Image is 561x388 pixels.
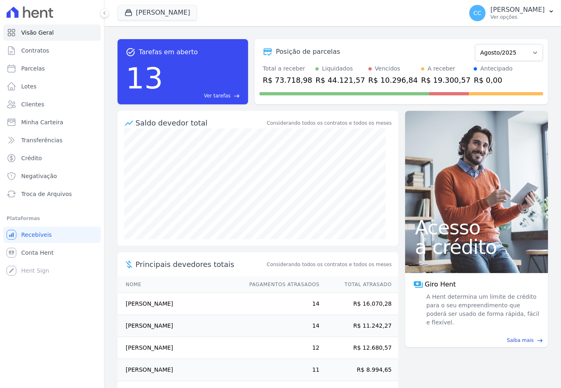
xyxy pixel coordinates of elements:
span: Recebíveis [21,231,52,239]
a: Minha Carteira [3,114,101,130]
a: Ver tarefas east [166,92,240,99]
th: Nome [118,276,242,293]
a: Visão Geral [3,24,101,41]
span: Tarefas em aberto [139,47,198,57]
td: R$ 11.242,27 [320,315,398,337]
button: CC [PERSON_NAME] Ver opções [463,2,561,24]
a: Clientes [3,96,101,112]
div: Plataformas [7,214,98,223]
div: R$ 10.296,84 [368,75,418,86]
a: Parcelas [3,60,101,77]
span: Negativação [21,172,57,180]
a: Contratos [3,42,101,59]
td: R$ 12.680,57 [320,337,398,359]
div: 13 [126,57,163,99]
span: Minha Carteira [21,118,63,126]
span: Lotes [21,82,37,90]
div: Posição de parcelas [276,47,340,57]
button: [PERSON_NAME] [118,5,197,20]
span: Ver tarefas [204,92,231,99]
div: R$ 0,00 [474,75,512,86]
div: Antecipado [480,64,512,73]
td: [PERSON_NAME] [118,337,242,359]
div: A receber [428,64,455,73]
span: Contratos [21,46,49,55]
div: R$ 19.300,57 [421,75,470,86]
span: Clientes [21,100,44,108]
div: Considerando todos os contratos e todos os meses [267,119,392,127]
a: Troca de Arquivos [3,186,101,202]
span: Acesso [415,218,538,237]
a: Transferências [3,132,101,148]
td: 14 [242,293,320,315]
td: [PERSON_NAME] [118,359,242,381]
div: Saldo devedor total [135,117,265,128]
span: east [537,337,543,344]
span: CC [473,10,481,16]
div: R$ 44.121,57 [315,75,365,86]
td: 12 [242,337,320,359]
div: Total a receber [263,64,312,73]
span: A Hent determina um limite de crédito para o seu empreendimento que poderá ser usado de forma ráp... [425,293,540,327]
span: Crédito [21,154,42,162]
span: Transferências [21,136,62,144]
span: Visão Geral [21,29,54,37]
span: Giro Hent [425,280,456,289]
p: [PERSON_NAME] [490,6,545,14]
span: Conta Hent [21,249,53,257]
p: Ver opções [490,14,545,20]
span: a crédito [415,237,538,257]
a: Lotes [3,78,101,95]
a: Saiba mais east [410,337,543,344]
a: Conta Hent [3,245,101,261]
div: Vencidos [375,64,400,73]
td: R$ 8.994,65 [320,359,398,381]
td: 11 [242,359,320,381]
a: Recebíveis [3,227,101,243]
span: Parcelas [21,64,45,73]
td: R$ 16.070,28 [320,293,398,315]
a: Negativação [3,168,101,184]
th: Total Atrasado [320,276,398,293]
th: Pagamentos Atrasados [242,276,320,293]
span: Principais devedores totais [135,259,265,270]
div: Liquidados [322,64,353,73]
span: Saiba mais [507,337,534,344]
td: 14 [242,315,320,337]
a: Crédito [3,150,101,166]
span: task_alt [126,47,135,57]
td: [PERSON_NAME] [118,315,242,337]
div: R$ 73.718,98 [263,75,312,86]
td: [PERSON_NAME] [118,293,242,315]
span: Considerando todos os contratos e todos os meses [267,261,392,268]
span: Troca de Arquivos [21,190,72,198]
span: east [234,93,240,99]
